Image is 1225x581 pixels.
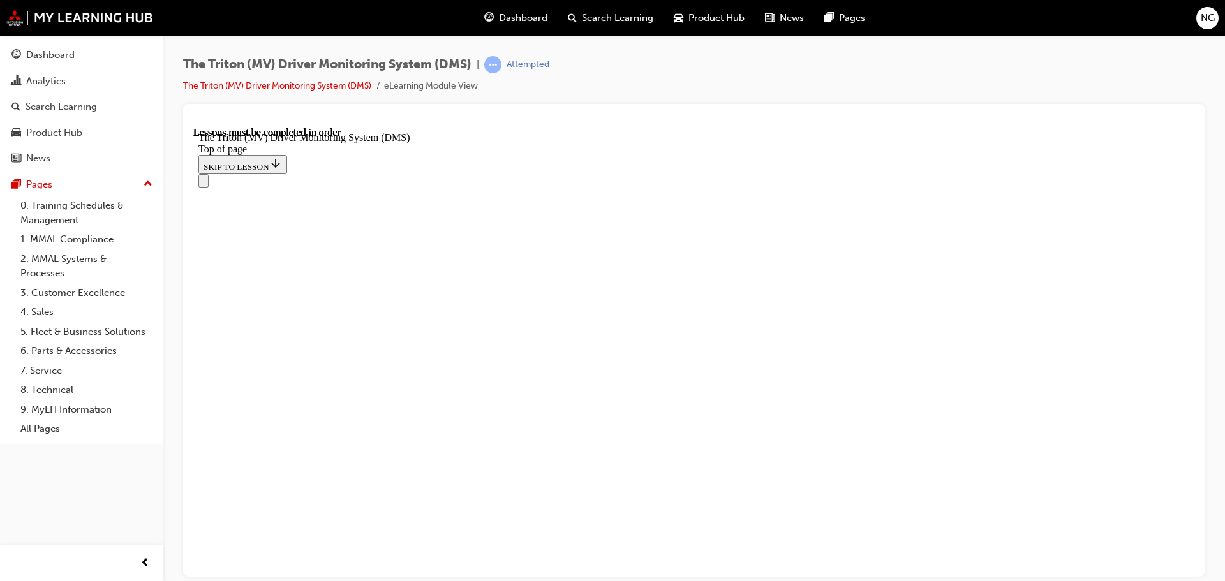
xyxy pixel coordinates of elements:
[5,95,158,119] a: Search Learning
[5,5,996,17] div: The Triton (MV) Driver Monitoring System (DMS)
[568,10,577,26] span: search-icon
[11,128,21,139] span: car-icon
[5,173,158,196] button: Pages
[15,419,158,439] a: All Pages
[477,57,479,72] span: |
[5,28,94,47] button: SKIP TO LESSON
[688,11,745,26] span: Product Hub
[5,41,158,173] button: DashboardAnalyticsSearch LearningProduct HubNews
[15,322,158,342] a: 5. Fleet & Business Solutions
[15,361,158,381] a: 7. Service
[499,11,547,26] span: Dashboard
[11,50,21,61] span: guage-icon
[15,249,158,283] a: 2. MMAL Systems & Processes
[140,555,150,571] span: prev-icon
[674,10,683,26] span: car-icon
[1196,7,1219,29] button: NG
[183,80,371,91] a: The Triton (MV) Driver Monitoring System (DMS)
[26,48,75,63] div: Dashboard
[26,126,82,140] div: Product Hub
[384,79,478,94] li: eLearning Module View
[5,121,158,145] a: Product Hub
[11,76,21,87] span: chart-icon
[780,11,804,26] span: News
[484,10,494,26] span: guage-icon
[10,35,89,45] span: SKIP TO LESSON
[15,283,158,303] a: 3. Customer Excellence
[5,17,996,28] div: Top of page
[144,176,152,193] span: up-icon
[26,151,50,166] div: News
[26,177,52,192] div: Pages
[839,11,865,26] span: Pages
[5,43,158,67] a: Dashboard
[15,341,158,361] a: 6. Parts & Accessories
[5,70,158,93] a: Analytics
[755,5,814,31] a: news-iconNews
[15,196,158,230] a: 0. Training Schedules & Management
[15,230,158,249] a: 1. MMAL Compliance
[507,59,549,71] div: Attempted
[5,147,158,170] a: News
[15,380,158,400] a: 8. Technical
[5,47,15,61] button: Open navigation menu
[1201,11,1215,26] span: NG
[15,400,158,420] a: 9. MyLH Information
[664,5,755,31] a: car-iconProduct Hub
[558,5,664,31] a: search-iconSearch Learning
[582,11,653,26] span: Search Learning
[6,10,153,26] img: mmal
[11,153,21,165] span: news-icon
[474,5,558,31] a: guage-iconDashboard
[824,10,834,26] span: pages-icon
[484,56,501,73] span: learningRecordVerb_ATTEMPT-icon
[11,101,20,113] span: search-icon
[11,179,21,191] span: pages-icon
[183,57,471,72] span: The Triton (MV) Driver Monitoring System (DMS)
[26,99,97,114] div: Search Learning
[814,5,875,31] a: pages-iconPages
[15,302,158,322] a: 4. Sales
[26,74,66,89] div: Analytics
[765,10,775,26] span: news-icon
